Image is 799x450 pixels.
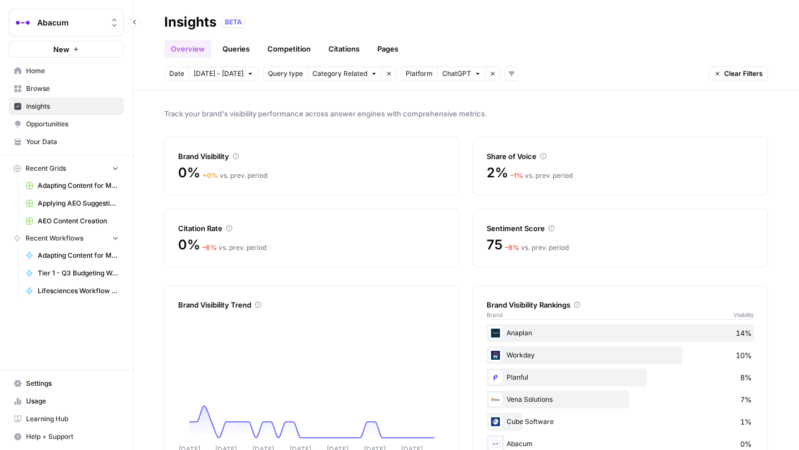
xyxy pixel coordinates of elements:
[724,69,763,79] span: Clear Filters
[194,69,244,79] span: [DATE] - [DATE]
[203,243,266,253] div: vs. prev. period
[9,392,124,410] a: Usage
[437,67,486,81] button: ChatGPT
[26,163,66,173] span: Recent Grids
[487,151,754,162] div: Share of Voice
[487,236,503,254] span: 75
[489,415,502,428] img: 5c1vvc5slkkcrghzqv8odreykg6a
[13,13,33,33] img: Abacum Logo
[178,299,446,310] div: Brand Visibility Trend
[406,69,433,79] span: Platform
[38,198,119,208] span: Applying AEO Suggestions
[178,151,446,162] div: Brand Visibility
[26,137,119,147] span: Your Data
[9,62,124,80] a: Home
[487,413,754,431] div: Cube Software
[736,350,752,361] span: 10%
[21,212,124,230] a: AEO Content Creation
[487,324,754,342] div: Anaplan
[37,17,104,28] span: Abacum
[21,264,124,282] a: Tier 1 - Q3 Budgeting Workflows
[489,326,502,340] img: i3l0twinuru4r0ir99tvr9iljmmv
[9,230,124,247] button: Recent Workflows
[371,40,405,58] a: Pages
[38,181,119,191] span: Adapting Content for Microdemos Pages Grid
[268,69,303,79] span: Query type
[312,69,367,79] span: Category Related
[9,160,124,177] button: Recent Grids
[487,369,754,386] div: Planful
[442,69,471,79] span: ChatGPT
[26,119,119,129] span: Opportunities
[510,171,523,180] span: – 1 %
[221,17,246,28] div: BETA
[740,416,752,427] span: 1%
[9,80,124,98] a: Browse
[9,410,124,428] a: Learning Hub
[178,164,200,182] span: 0%
[487,299,754,310] div: Brand Visibility Rankings
[38,250,119,260] span: Adapting Content for Microdemos Pages
[26,414,119,424] span: Learning Hub
[487,164,508,182] span: 2%
[216,40,256,58] a: Queries
[9,9,124,37] button: Workspace: Abacum
[38,286,119,296] span: Lifesciences Workflow ([DATE])
[26,66,119,76] span: Home
[307,67,382,81] button: Category Related
[9,428,124,446] button: Help + Support
[164,40,211,58] a: Overview
[26,233,83,243] span: Recent Workflows
[178,236,200,254] span: 0%
[203,171,218,180] span: + 0 %
[21,177,124,195] a: Adapting Content for Microdemos Pages Grid
[26,396,119,406] span: Usage
[740,438,752,449] span: 0%
[26,432,119,442] span: Help + Support
[9,41,124,58] button: New
[38,216,119,226] span: AEO Content Creation
[189,67,259,81] button: [DATE] - [DATE]
[489,393,502,406] img: 2br2unh0zov217qnzgjpoog1wm0p
[487,310,503,319] span: Brand
[9,133,124,151] a: Your Data
[740,372,752,383] span: 8%
[164,108,768,119] span: Track your brand's visibility performance across answer engines with comprehensive metrics.
[26,379,119,388] span: Settings
[26,84,119,94] span: Browse
[510,171,573,181] div: vs. prev. period
[9,98,124,115] a: Insights
[261,40,317,58] a: Competition
[505,243,519,252] span: – 8 %
[736,328,752,339] span: 14%
[322,40,366,58] a: Citations
[709,67,768,81] button: Clear Filters
[203,171,267,181] div: vs. prev. period
[734,310,754,319] span: Visibility
[178,223,446,234] div: Citation Rate
[21,282,124,300] a: Lifesciences Workflow ([DATE])
[9,115,124,133] a: Opportunities
[38,268,119,278] span: Tier 1 - Q3 Budgeting Workflows
[164,13,216,31] div: Insights
[740,394,752,405] span: 7%
[489,349,502,362] img: jzoxgx4vsp0oigc9x6a9eruy45gz
[487,223,754,234] div: Sentiment Score
[53,44,69,55] span: New
[487,391,754,408] div: Vena Solutions
[21,247,124,264] a: Adapting Content for Microdemos Pages
[26,101,119,111] span: Insights
[489,371,502,384] img: 9ardner9qrd15gzuoui41lelvr0l
[203,243,217,252] span: – 6 %
[505,243,569,253] div: vs. prev. period
[21,195,124,212] a: Applying AEO Suggestions
[9,375,124,392] a: Settings
[169,69,184,79] span: Date
[487,346,754,364] div: Workday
